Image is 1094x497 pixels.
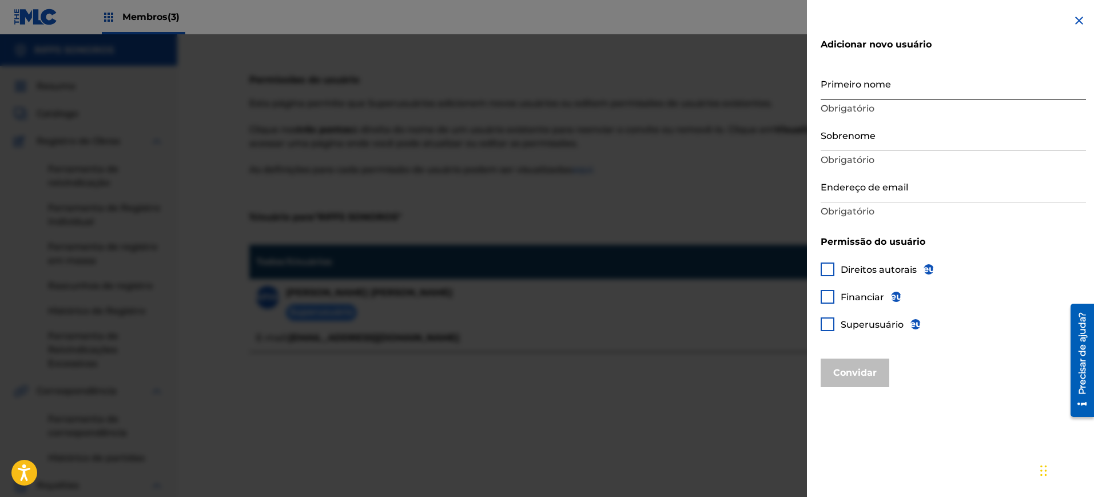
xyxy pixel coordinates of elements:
div: Arrastar [1040,454,1047,488]
font: Obrigatório [821,103,874,114]
img: Logotipo da MLC [14,9,58,25]
font: Membros [122,11,168,22]
iframe: Widget de bate-papo [1037,442,1094,497]
font: Superusuário [841,319,904,330]
font: Direitos autorais [841,264,917,275]
font: eu [890,291,902,302]
iframe: Centro de Recursos [1062,299,1094,422]
font: Financiar [841,292,884,303]
font: eu [910,319,922,329]
font: Adicionar novo usuário [821,39,932,50]
img: Top Rightsholders [102,10,116,24]
font: Permissão do usuário [821,236,925,247]
font: eu [923,264,935,275]
font: (3) [168,11,180,22]
font: Obrigatório [821,206,874,217]
font: Obrigatório [821,154,874,165]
